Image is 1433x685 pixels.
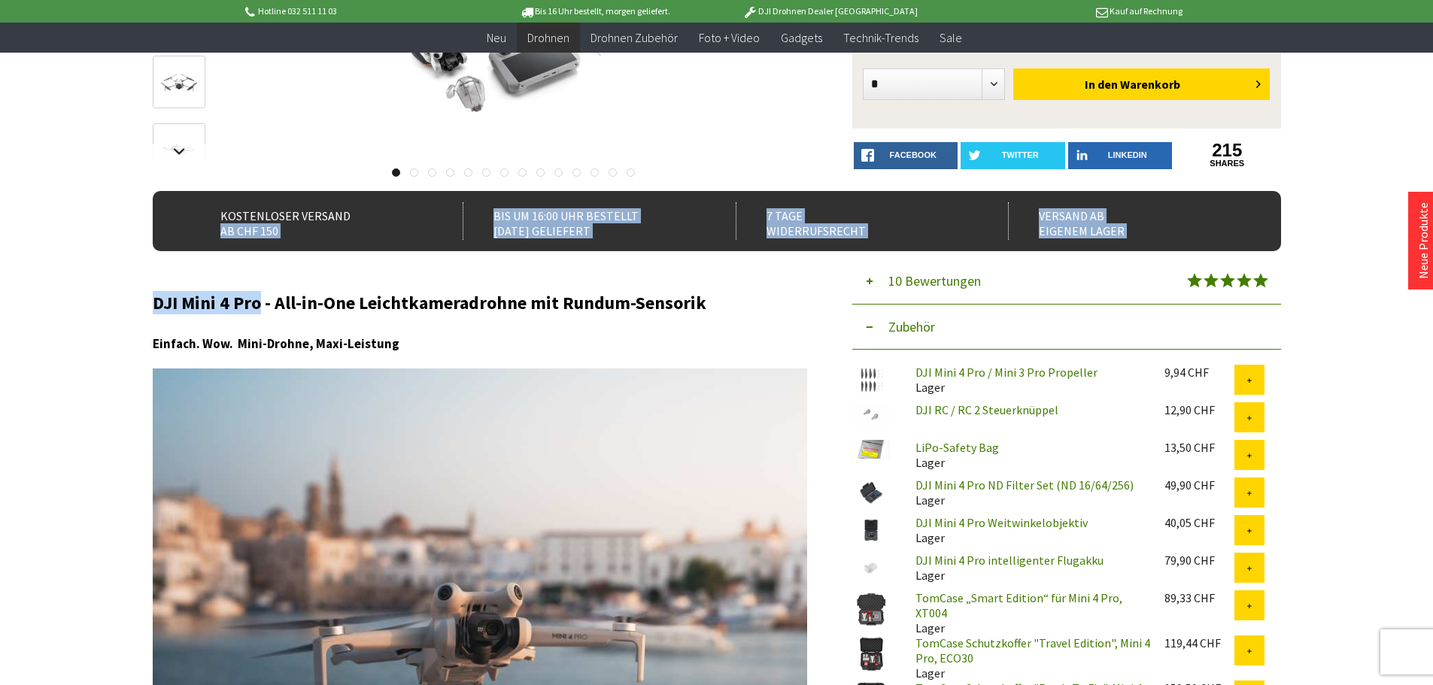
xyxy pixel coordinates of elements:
div: Lager [903,590,1152,635]
div: Lager [903,635,1152,680]
a: Gadgets [770,23,833,53]
img: TomCase „Smart Edition“ für Mini 4 Pro, XT004 [852,590,890,628]
img: DJI Mini 4 Pro / Mini 3 Pro Propeller [852,365,890,395]
div: 40,05 CHF [1164,515,1234,530]
h3: Einfach. Wow. Mini-Drohne, Maxi-Leistung [153,334,807,353]
img: LiPo-Safety Bag [852,440,890,459]
p: DJI Drohnen Dealer [GEOGRAPHIC_DATA] [712,2,947,20]
span: Technik-Trends [843,30,918,45]
div: 7 Tage Widerrufsrecht [736,202,976,240]
img: DJI RC / RC 2 Steuerknüppel [852,402,890,427]
span: Drohnen [527,30,569,45]
span: Drohnen Zubehör [591,30,678,45]
div: Lager [903,553,1152,583]
button: Zubehör [852,305,1281,350]
div: 79,90 CHF [1164,553,1234,568]
a: facebook [854,142,958,169]
img: TomCase Schutzkoffer [852,635,890,673]
span: LinkedIn [1108,150,1147,159]
a: Drohnen [517,23,580,53]
span: facebook [890,150,937,159]
a: 215 [1175,142,1280,159]
a: TomCase „Smart Edition“ für Mini 4 Pro, XT004 [915,590,1122,620]
p: Kauf auf Rechnung [948,2,1183,20]
p: Bis 16 Uhr bestellt, morgen geliefert. [478,2,712,20]
span: Neu [487,30,506,45]
div: Lager [903,365,1152,395]
div: Lager [903,515,1152,545]
span: Warenkorb [1120,77,1180,92]
div: Lager [903,440,1152,470]
img: DJI Mini 4 Pro ND Filter Set (ND 16/64/256) [852,477,890,508]
span: Sale [940,30,962,45]
a: DJI Mini 4 Pro intelligenter Flugakku [915,553,1104,568]
a: Technik-Trends [833,23,929,53]
a: twitter [961,142,1065,169]
div: 89,33 CHF [1164,590,1234,605]
div: 49,90 CHF [1164,477,1234,493]
a: LiPo-Safety Bag [915,440,999,455]
a: TomCase Schutzkoffer "Travel Edition", Mini 4 Pro, ECO30 [915,635,1150,665]
span: Gadgets [781,30,822,45]
span: twitter [1002,150,1039,159]
div: 12,90 CHF [1164,402,1234,417]
div: 9,94 CHF [1164,365,1234,380]
a: DJI Mini 4 Pro / Mini 3 Pro Propeller [915,365,1098,380]
div: Versand ab eigenem Lager [1008,202,1248,240]
button: 10 Bewertungen [852,259,1281,305]
a: DJI Mini 4 Pro ND Filter Set (ND 16/64/256) [915,477,1134,493]
a: shares [1175,159,1280,168]
h2: DJI Mini 4 Pro - All-in-One Leichtkameradrohne mit Rundum-Sensorik [153,293,807,313]
a: Neue Produkte [1416,202,1431,279]
div: 13,50 CHF [1164,440,1234,455]
a: Neu [476,23,517,53]
a: Drohnen Zubehör [580,23,688,53]
div: Lager [903,477,1152,508]
div: Bis um 16:00 Uhr bestellt [DATE] geliefert [463,202,703,240]
div: 119,44 CHF [1164,635,1234,650]
div: Kostenloser Versand ab CHF 150 [190,202,430,240]
span: In den [1085,77,1118,92]
p: Hotline 032 511 11 03 [243,2,478,20]
button: In den Warenkorb [1013,68,1270,100]
img: DJI Mini 4 Pro intelligenter Flugakku [852,553,890,583]
a: DJI Mini 4 Pro Weitwinkelobjektiv [915,515,1088,530]
a: Foto + Video [688,23,770,53]
img: DJI Mini 4 Pro Weitwinkelobjektiv [852,515,890,545]
a: DJI RC / RC 2 Steuerknüppel [915,402,1058,417]
span: Foto + Video [699,30,760,45]
a: Sale [929,23,973,53]
a: LinkedIn [1068,142,1173,169]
